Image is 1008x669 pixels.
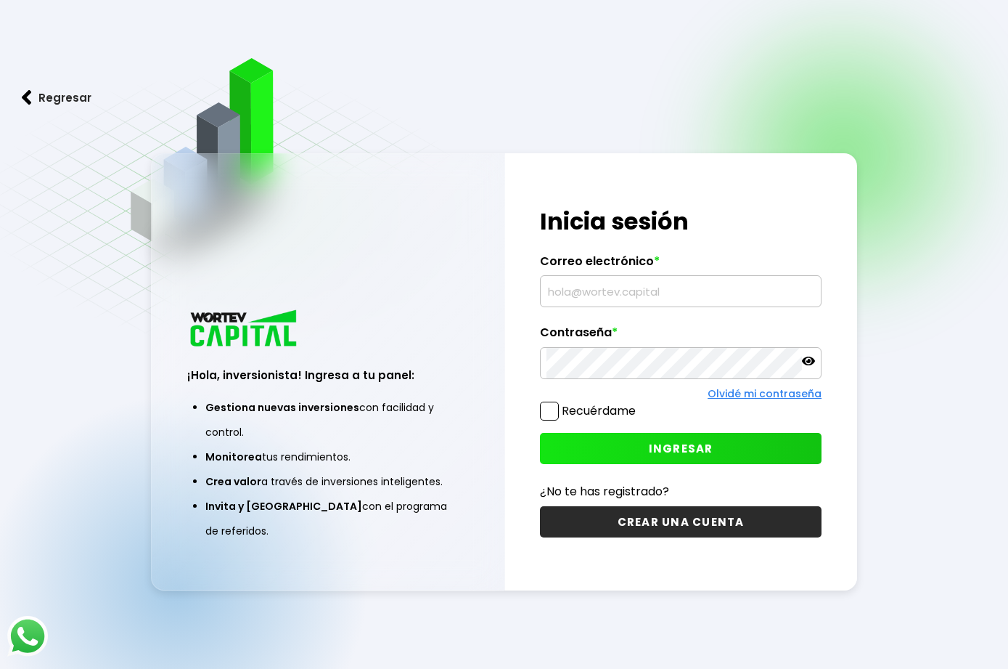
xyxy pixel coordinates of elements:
[540,506,821,538] button: CREAR UNA CUENTA
[540,482,821,538] a: ¿No te has registrado?CREAR UNA CUENTA
[649,441,713,456] span: INGRESAR
[7,616,48,657] img: logos_whatsapp-icon.242b2217.svg
[205,445,451,469] li: tus rendimientos.
[540,325,821,347] label: Contraseña
[205,400,359,415] span: Gestiona nuevas inversiones
[187,308,302,351] img: logo_wortev_capital
[540,482,821,500] p: ¿No te has registrado?
[205,395,451,445] li: con facilidad y control.
[205,499,362,514] span: Invita y [GEOGRAPHIC_DATA]
[205,494,451,543] li: con el programa de referidos.
[540,254,821,276] label: Correo electrónico
[205,450,262,464] span: Monitorea
[562,402,636,419] label: Recuérdame
[187,367,469,384] h3: ¡Hola, inversionista! Ingresa a tu panel:
[22,90,32,105] img: flecha izquierda
[540,433,821,464] button: INGRESAR
[708,386,821,401] a: Olvidé mi contraseña
[205,474,261,489] span: Crea valor
[540,204,821,239] h1: Inicia sesión
[205,469,451,494] li: a través de inversiones inteligentes.
[546,276,815,307] input: hola@wortev.capital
